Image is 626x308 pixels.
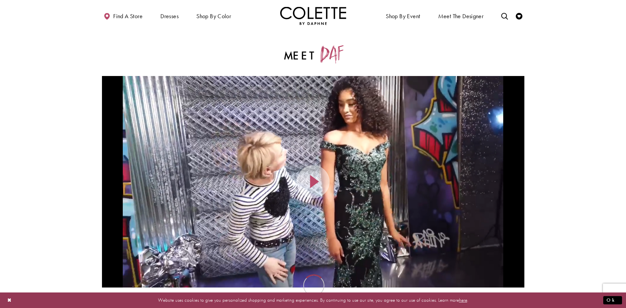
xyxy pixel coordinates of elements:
[102,7,144,25] a: Find a store
[514,7,524,25] a: Check Wishlist
[48,296,578,305] p: Website uses cookies to give you personalized shopping and marketing experiences. By continuing t...
[386,13,420,19] span: Shop By Event
[173,46,453,62] h2: Meet
[438,13,484,19] span: Meet the designer
[280,7,346,25] a: Visit Home Page
[320,45,341,62] span: Daf
[297,165,330,198] button: Play Video
[196,13,231,19] span: Shop by color
[603,296,622,304] button: Submit Dialog
[4,294,15,306] button: Close Dialog
[459,297,467,303] a: here
[384,7,422,25] span: Shop By Event
[437,7,485,25] a: Meet the designer
[280,7,346,25] img: Colette by Daphne
[160,13,179,19] span: Dresses
[113,13,143,19] span: Find a store
[159,7,180,25] span: Dresses
[102,76,524,288] div: Video Player
[195,7,233,25] span: Shop by color
[500,7,510,25] a: Toggle search
[102,76,524,288] div: Content Video #d288594762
